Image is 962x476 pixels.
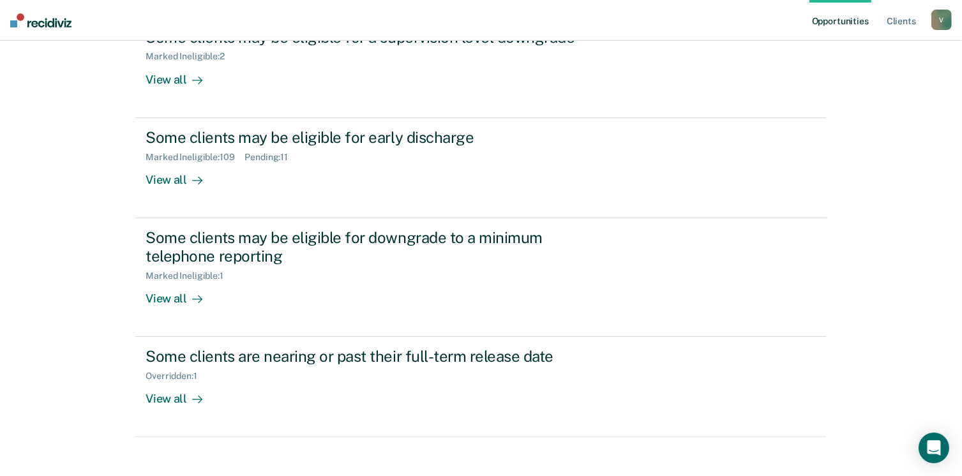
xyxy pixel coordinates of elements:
[146,281,217,306] div: View all
[135,118,826,218] a: Some clients may be eligible for early dischargeMarked Ineligible:109Pending:11View all
[244,152,298,163] div: Pending : 11
[135,337,826,437] a: Some clients are nearing or past their full-term release dateOverridden:1View all
[146,382,217,406] div: View all
[146,128,594,147] div: Some clients may be eligible for early discharge
[146,271,233,281] div: Marked Ineligible : 1
[146,152,244,163] div: Marked Ineligible : 109
[146,347,594,366] div: Some clients are nearing or past their full-term release date
[146,51,234,62] div: Marked Ineligible : 2
[146,371,207,382] div: Overridden : 1
[931,10,952,30] button: V
[146,228,594,265] div: Some clients may be eligible for downgrade to a minimum telephone reporting
[146,62,217,87] div: View all
[10,13,71,27] img: Recidiviz
[919,433,949,463] div: Open Intercom Messenger
[135,218,826,337] a: Some clients may be eligible for downgrade to a minimum telephone reportingMarked Ineligible:1Vie...
[146,162,217,187] div: View all
[135,17,826,118] a: Some clients may be eligible for a supervision level downgradeMarked Ineligible:2View all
